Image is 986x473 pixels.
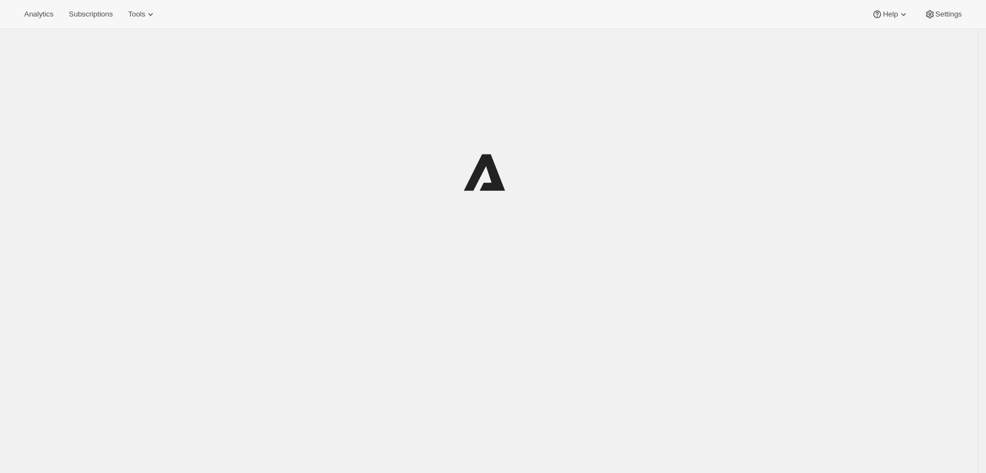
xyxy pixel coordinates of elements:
[918,7,968,22] button: Settings
[121,7,163,22] button: Tools
[865,7,915,22] button: Help
[883,10,898,19] span: Help
[24,10,53,19] span: Analytics
[62,7,119,22] button: Subscriptions
[69,10,113,19] span: Subscriptions
[935,10,962,19] span: Settings
[18,7,60,22] button: Analytics
[128,10,145,19] span: Tools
